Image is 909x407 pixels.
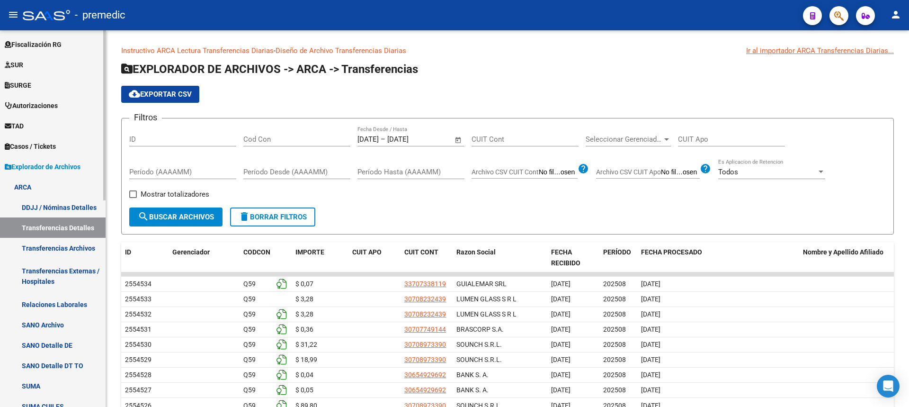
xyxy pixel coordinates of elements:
span: Q59 [243,295,256,303]
span: LUMEN GLASS S R L [456,310,517,318]
span: ID [125,248,131,256]
span: $ 3,28 [295,295,313,303]
span: BRASCORP S.A. [456,326,504,333]
span: Explorador de Archivos [5,162,80,172]
span: 30654929692 [404,386,446,394]
span: $ 18,99 [295,356,317,363]
span: FECHA RECIBIDO [551,248,580,267]
span: Q59 [243,356,256,363]
span: 202508 [603,295,626,303]
span: [DATE] [551,371,570,379]
datatable-header-cell: IMPORTE [292,242,348,273]
span: 33707338119 [404,280,446,288]
span: [DATE] [551,295,570,303]
span: [DATE] [641,386,660,394]
span: BANK S. A. [456,371,489,379]
span: Autorizaciones [5,100,58,111]
span: 2554533 [125,295,151,303]
span: Archivo CSV CUIT Cont [472,168,539,176]
span: 202508 [603,341,626,348]
input: Archivo CSV CUIT Cont [539,168,578,177]
span: Q59 [243,386,256,394]
span: 2554530 [125,341,151,348]
span: SOUNCH S.R.L. [456,341,502,348]
button: Borrar Filtros [230,208,315,226]
datatable-header-cell: Nombre y Apellido Afiliado [799,242,894,273]
span: [DATE] [641,295,660,303]
span: Gerenciador [172,248,210,256]
datatable-header-cell: CUIT APO [348,242,401,273]
span: - premedic [75,5,125,26]
input: Fecha fin [387,135,433,144]
span: – [381,135,385,144]
datatable-header-cell: FECHA RECIBIDO [547,242,599,273]
span: SOUNCH S.R.L. [456,356,502,363]
span: 202508 [603,386,626,394]
span: CUIT APO [352,248,382,256]
span: [DATE] [641,326,660,333]
span: $ 0,05 [295,386,313,394]
a: Instructivo ARCA Lectura Transferencias Diarias [121,46,274,55]
span: 202508 [603,356,626,363]
span: 2554531 [125,326,151,333]
span: FECHA PROCESADO [641,248,702,256]
datatable-header-cell: PERÍODO [599,242,637,273]
mat-icon: cloud_download [129,88,140,99]
button: Open calendar [453,135,464,145]
datatable-header-cell: FECHA PROCESADO [637,242,799,273]
span: 30708973390 [404,356,446,363]
span: [DATE] [551,341,570,348]
input: Fecha inicio [357,135,379,144]
span: TAD [5,121,24,131]
span: $ 3,28 [295,310,313,318]
span: 2554532 [125,310,151,318]
input: Archivo CSV CUIT Apo [661,168,700,177]
datatable-header-cell: Gerenciador [169,242,240,273]
mat-icon: delete [239,211,250,222]
span: [DATE] [641,280,660,288]
span: 30707749144 [404,326,446,333]
span: 2554529 [125,356,151,363]
span: $ 31,22 [295,341,317,348]
span: 202508 [603,280,626,288]
span: Todos [718,168,738,176]
span: [DATE] [551,356,570,363]
span: PERÍODO [603,248,631,256]
span: 30708232439 [404,310,446,318]
span: Borrar Filtros [239,213,307,221]
span: Archivo CSV CUIT Apo [596,168,661,176]
span: 202508 [603,326,626,333]
datatable-header-cell: CUIT CONT [401,242,453,273]
span: CUIT CONT [404,248,438,256]
span: EXPLORADOR DE ARCHIVOS -> ARCA -> Transferencias [121,63,418,76]
datatable-header-cell: ID [121,242,169,273]
mat-icon: help [578,163,589,174]
div: Ir al importador ARCA Transferencias Diarias... [746,45,894,56]
datatable-header-cell: CODCON [240,242,273,273]
span: 202508 [603,371,626,379]
span: IMPORTE [295,248,324,256]
datatable-header-cell: Razon Social [453,242,547,273]
span: 2554527 [125,386,151,394]
span: Buscar Archivos [138,213,214,221]
mat-icon: search [138,211,149,222]
p: - [121,45,894,56]
h3: Filtros [129,111,162,124]
span: Q59 [243,341,256,348]
span: [DATE] [641,371,660,379]
span: Casos / Tickets [5,141,56,152]
mat-icon: menu [8,9,19,20]
span: BANK S. A. [456,386,489,394]
span: SUR [5,60,23,70]
div: Open Intercom Messenger [877,375,900,398]
span: [DATE] [551,280,570,288]
span: Seleccionar Gerenciador [586,135,662,144]
span: 202508 [603,310,626,318]
span: 2554534 [125,280,151,288]
span: $ 0,07 [295,280,313,288]
span: [DATE] [551,326,570,333]
span: Q59 [243,326,256,333]
button: Buscar Archivos [129,208,223,226]
span: CODCON [243,248,270,256]
span: 30654929692 [404,371,446,379]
